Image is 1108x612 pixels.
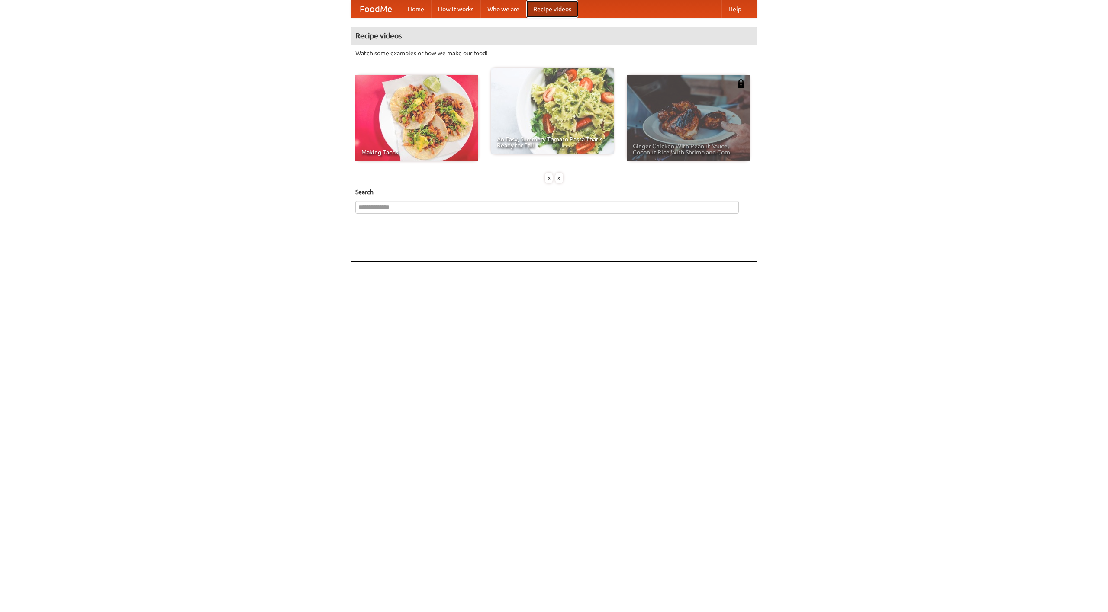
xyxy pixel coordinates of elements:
div: » [555,173,563,183]
h5: Search [355,188,753,196]
span: An Easy, Summery Tomato Pasta That's Ready for Fall [497,136,608,148]
img: 483408.png [737,79,745,88]
a: Making Tacos [355,75,478,161]
a: An Easy, Summery Tomato Pasta That's Ready for Fall [491,68,614,154]
p: Watch some examples of how we make our food! [355,49,753,58]
a: Recipe videos [526,0,578,18]
a: Who we are [480,0,526,18]
span: Making Tacos [361,149,472,155]
a: Home [401,0,431,18]
a: Help [721,0,748,18]
a: FoodMe [351,0,401,18]
a: How it works [431,0,480,18]
h4: Recipe videos [351,27,757,45]
div: « [545,173,553,183]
